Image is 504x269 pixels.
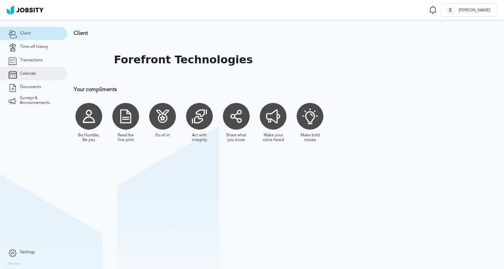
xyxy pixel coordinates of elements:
div: Share what you know [225,133,248,142]
h3: Client [74,30,437,36]
div: Act with integrity [188,133,211,142]
span: [PERSON_NAME] [455,8,494,13]
div: Make your voice heard [261,133,285,142]
span: Time off history [20,45,48,49]
span: Client [20,31,31,36]
button: E[PERSON_NAME] [442,3,497,17]
h3: Your compliments [74,86,437,92]
div: Be Humble, Be you [77,133,101,142]
div: Go all in [155,133,170,138]
span: Transactions [20,58,43,63]
h1: Forefront Technologies [114,54,253,66]
span: Calendar [20,71,36,76]
img: ab4bad089aa723f57921c736e9817d99.png [7,5,44,15]
span: Documents [20,85,41,89]
div: Read the fine print [114,133,137,142]
span: Surveys & Announcements [20,96,59,105]
div: Make bold moves [298,133,322,142]
div: E [445,5,455,15]
label: Version: [8,262,21,266]
span: Settings [20,250,35,255]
